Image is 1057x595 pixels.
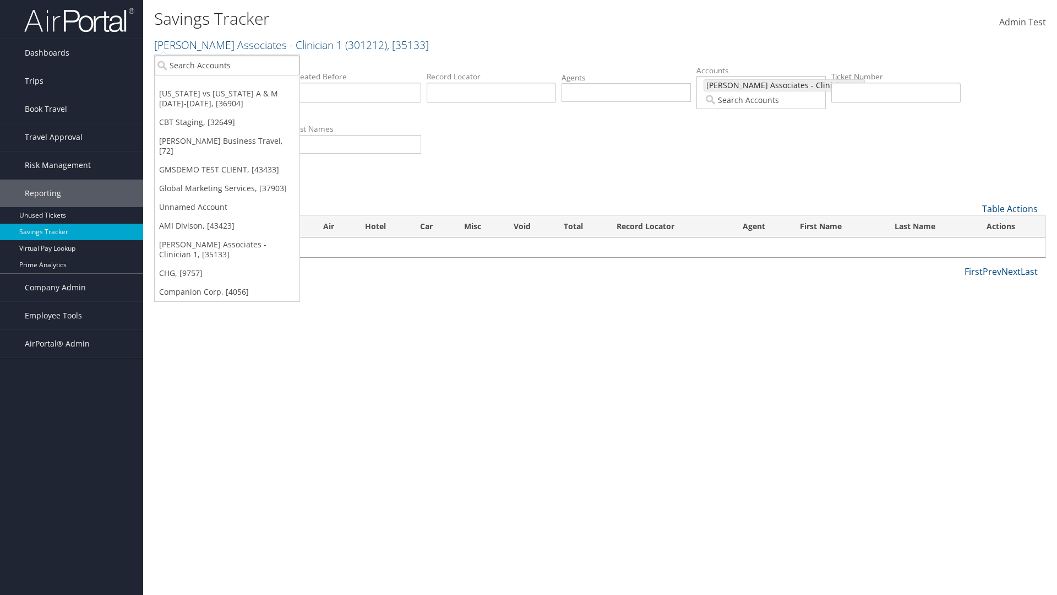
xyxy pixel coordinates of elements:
input: Search Accounts [704,94,818,105]
a: [PERSON_NAME] Associates - Clinician 1, [35133] [155,235,299,264]
th: Hotel [355,216,410,237]
span: Book Travel [25,95,67,123]
a: GMSDEMO TEST CLIENT, [43433] [155,160,299,179]
a: Table Actions [982,203,1038,215]
label: Created Before [292,71,421,82]
a: AMI Divison, [43423] [155,217,299,235]
a: Unnamed Account [155,198,299,217]
a: CHG, [9757] [155,264,299,283]
span: Reporting [25,180,61,207]
a: Companion Corp, [4056] [155,283,299,301]
span: Company Admin [25,274,86,301]
a: Admin Test [999,6,1046,40]
a: [US_STATE] vs [US_STATE] A & M [DATE]-[DATE], [36904] [155,84,299,113]
label: Last Names [292,123,421,134]
a: Next [1001,266,1021,278]
th: Agent: activate to sort column descending [733,216,790,237]
th: First Name [790,216,885,237]
th: Record Locator: activate to sort column ascending [607,216,733,237]
span: Dashboards [25,39,69,67]
span: Travel Approval [25,123,83,151]
label: Record Locator [427,71,556,82]
h1: Savings Tracker [154,7,749,30]
a: First [965,266,983,278]
span: Admin Test [999,16,1046,28]
label: Agents [562,72,691,83]
span: , [ 35133 ] [387,37,429,52]
a: Last [1021,266,1038,278]
td: No Savings Tracker records found [155,237,1045,257]
th: Void [504,216,554,237]
a: CBT Staging, [32649] [155,113,299,132]
th: Air [313,216,355,237]
a: Prev [983,266,1001,278]
img: airportal-logo.png [24,7,134,33]
label: Accounts [696,65,826,76]
input: Search Accounts [155,55,299,75]
label: Ticket Number [831,71,961,82]
span: Employee Tools [25,302,82,329]
span: Trips [25,67,43,95]
a: [PERSON_NAME] Associates - Clinician 1 [154,37,429,52]
th: Total [554,216,607,237]
th: Car [410,216,454,237]
span: [PERSON_NAME] Associates - Clinician 1 [704,80,854,91]
span: Risk Management [25,152,91,179]
a: Global Marketing Services, [37903] [155,179,299,198]
span: ( 301212 ) [345,37,387,52]
th: Last Name [885,216,977,237]
th: Actions [977,216,1045,237]
th: Misc [454,216,504,237]
a: [PERSON_NAME] Business Travel, [72] [155,132,299,160]
span: AirPortal® Admin [25,330,90,358]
